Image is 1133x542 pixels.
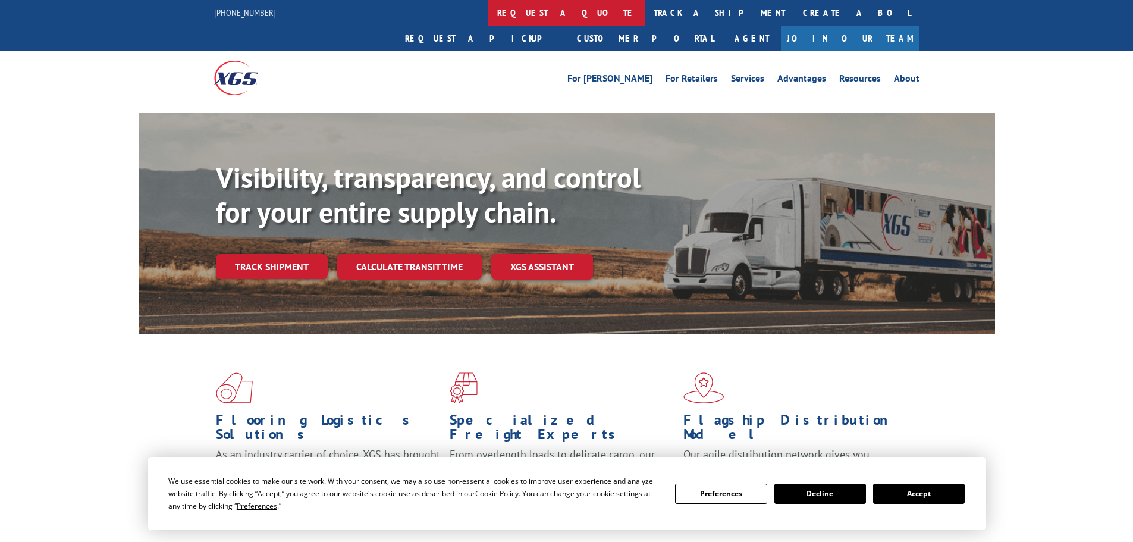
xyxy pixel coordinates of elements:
[216,159,641,230] b: Visibility, transparency, and control for your entire supply chain.
[723,26,781,51] a: Agent
[683,447,902,475] span: Our agile distribution network gives you nationwide inventory management on demand.
[731,74,764,87] a: Services
[683,372,724,403] img: xgs-icon-flagship-distribution-model-red
[683,413,908,447] h1: Flagship Distribution Model
[168,475,661,512] div: We use essential cookies to make our site work. With your consent, we may also use non-essential ...
[450,372,478,403] img: xgs-icon-focused-on-flooring-red
[781,26,919,51] a: Join Our Team
[666,74,718,87] a: For Retailers
[873,484,965,504] button: Accept
[214,7,276,18] a: [PHONE_NUMBER]
[216,413,441,447] h1: Flooring Logistics Solutions
[396,26,568,51] a: Request a pickup
[675,484,767,504] button: Preferences
[567,74,652,87] a: For [PERSON_NAME]
[894,74,919,87] a: About
[475,488,519,499] span: Cookie Policy
[216,372,253,403] img: xgs-icon-total-supply-chain-intelligence-red
[337,254,482,280] a: Calculate transit time
[450,413,674,447] h1: Specialized Freight Experts
[839,74,881,87] a: Resources
[777,74,826,87] a: Advantages
[491,254,593,280] a: XGS ASSISTANT
[774,484,866,504] button: Decline
[237,501,277,511] span: Preferences
[216,254,328,279] a: Track shipment
[568,26,723,51] a: Customer Portal
[148,457,986,530] div: Cookie Consent Prompt
[216,447,440,490] span: As an industry carrier of choice, XGS has brought innovation and dedication to flooring logistics...
[450,447,674,500] p: From overlength loads to delicate cargo, our experienced staff knows the best way to move your fr...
